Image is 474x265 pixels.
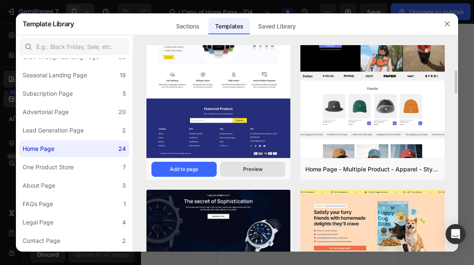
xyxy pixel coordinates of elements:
[12,46,54,56] p: 30日間返金保証
[122,217,126,227] div: 4
[28,173,67,182] a: ガジェット
[123,199,126,209] div: 1
[23,70,87,80] div: Seasonal Landing Page
[120,70,126,80] div: 19
[170,166,198,173] div: Add to page
[122,236,126,246] div: 2
[13,99,168,118] h2: カテゴリーから探す
[123,162,126,172] div: 7
[118,144,126,154] div: 24
[23,236,60,246] div: Contact Page
[115,46,195,56] p: ,500人以上の満足したお客様
[208,18,250,35] div: Templates
[54,4,90,13] span: Mobile ( 432 px)
[122,125,126,135] div: 2
[23,125,84,135] div: Lead Generation Page
[446,224,466,244] div: Open Intercom Messenger
[23,217,54,227] div: Legal Page
[19,38,129,55] input: E.g.: Black Friday, Sale, etc.
[23,181,55,191] div: About Page
[123,89,126,99] div: 5
[169,18,206,35] div: Sections
[122,181,126,191] div: 3
[23,199,53,209] div: FAQs Page
[121,142,146,167] a: ペット用品
[23,13,74,35] h2: Template Library
[220,162,285,177] button: Preview
[23,144,54,154] div: Home Page
[305,164,440,174] div: Home Page - Multiple Product - Apparel - Style 4
[151,162,217,177] button: Add to page
[115,47,119,54] strong: 2
[23,107,69,117] div: Advertorial Page
[110,173,157,182] a: ペットグッズ
[23,162,74,172] div: One Product Store
[251,18,302,35] div: Saved Library
[118,107,126,117] div: 20
[243,166,263,173] div: Preview
[11,23,22,34] a: Dialog
[168,104,177,138] span: Menu-popup
[23,89,73,99] div: Subscription Page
